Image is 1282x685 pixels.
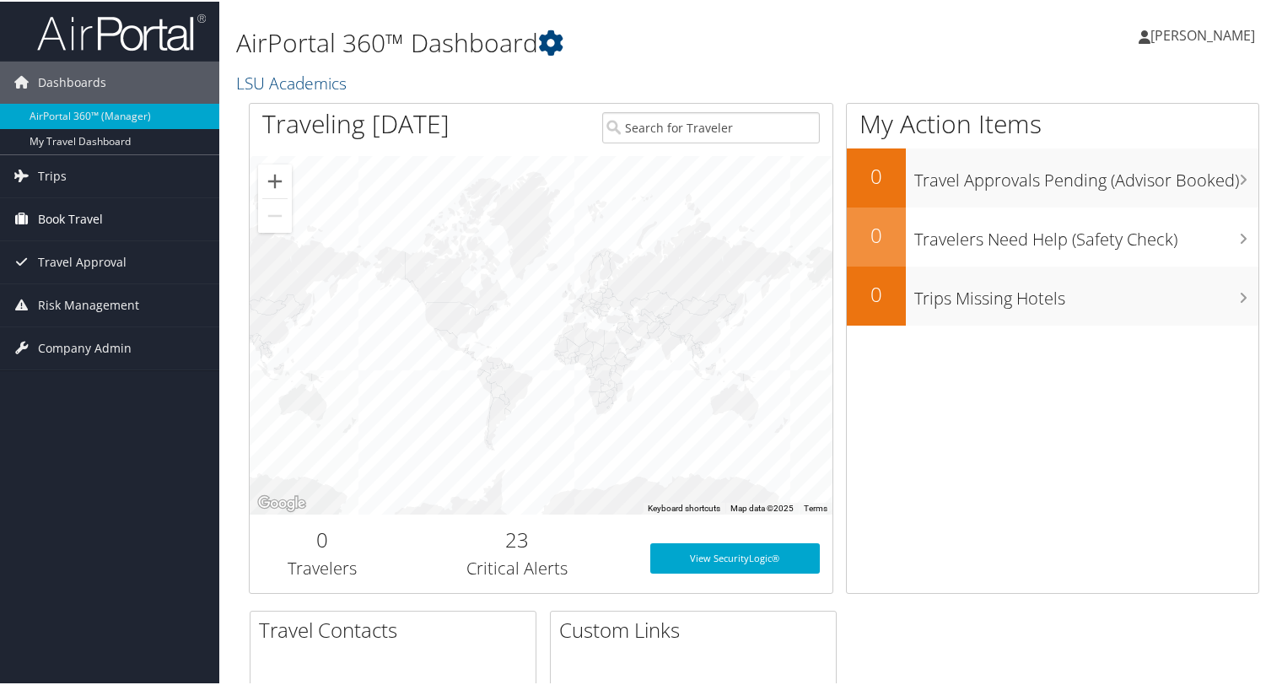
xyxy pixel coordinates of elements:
span: Risk Management [38,283,139,325]
h3: Trips Missing Hotels [914,277,1258,309]
h1: My Action Items [847,105,1258,140]
h1: Traveling [DATE] [262,105,450,140]
h2: 0 [847,160,906,189]
a: [PERSON_NAME] [1139,8,1272,59]
h3: Critical Alerts [408,555,626,579]
a: Open this area in Google Maps (opens a new window) [254,491,310,513]
a: Terms (opens in new tab) [804,502,827,511]
h2: Custom Links [559,614,836,643]
span: Company Admin [38,326,132,368]
button: Zoom out [258,197,292,231]
span: Dashboards [38,60,106,102]
h3: Travelers [262,555,383,579]
h3: Travelers Need Help (Safety Check) [914,218,1258,250]
button: Keyboard shortcuts [648,501,720,513]
button: Zoom in [258,163,292,197]
h2: 23 [408,524,626,553]
h2: 0 [262,524,383,553]
span: Travel Approval [38,240,127,282]
span: [PERSON_NAME] [1150,24,1255,43]
a: LSU Academics [236,70,351,93]
h1: AirPortal 360™ Dashboard [236,24,927,59]
a: 0Travelers Need Help (Safety Check) [847,206,1258,265]
img: Google [254,491,310,513]
input: Search for Traveler [602,111,820,142]
a: View SecurityLogic® [650,542,819,572]
a: 0Travel Approvals Pending (Advisor Booked) [847,147,1258,206]
h2: Travel Contacts [259,614,536,643]
a: 0Trips Missing Hotels [847,265,1258,324]
span: Trips [38,154,67,196]
h2: 0 [847,219,906,248]
span: Book Travel [38,197,103,239]
img: airportal-logo.png [37,11,206,51]
h3: Travel Approvals Pending (Advisor Booked) [914,159,1258,191]
h2: 0 [847,278,906,307]
span: Map data ©2025 [730,502,794,511]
